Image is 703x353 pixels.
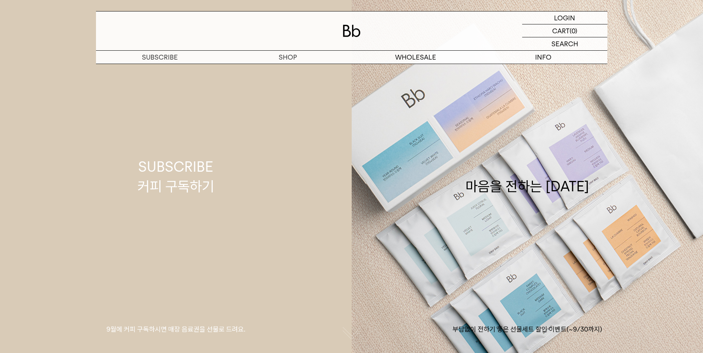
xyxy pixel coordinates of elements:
div: 마음을 전하는 [DATE] [465,157,589,196]
p: CART [552,24,570,37]
img: 로고 [343,25,361,37]
a: SUBSCRIBE [96,51,224,64]
p: LOGIN [554,11,575,24]
a: LOGIN [522,11,607,24]
a: CART (0) [522,24,607,37]
p: WHOLESALE [352,51,480,64]
a: SHOP [224,51,352,64]
p: SEARCH [551,37,578,50]
p: (0) [570,24,577,37]
div: SUBSCRIBE 커피 구독하기 [137,157,214,196]
p: INFO [480,51,607,64]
